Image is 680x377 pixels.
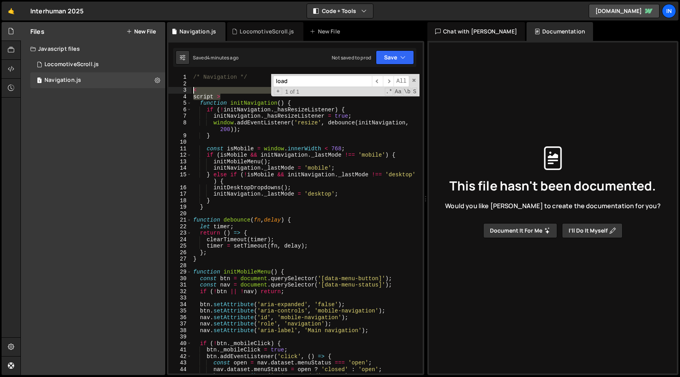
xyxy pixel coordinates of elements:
div: 16 [168,185,192,191]
div: 24 [168,237,192,243]
div: 20 [168,211,192,217]
button: Code + Tools [307,4,373,18]
button: Save [376,50,414,65]
div: 3 [168,87,192,94]
div: Javascript files [21,41,165,57]
div: 12 [168,152,192,159]
input: Search for [273,76,372,87]
div: 39 [168,334,192,340]
div: Documentation [527,22,593,41]
span: Toggle Replace mode [274,88,282,95]
div: 29 [168,269,192,275]
div: 4 [168,94,192,100]
span: Would you like [PERSON_NAME] to create the documentation for you? [445,201,660,210]
div: 43 [168,360,192,366]
div: 5 [168,100,192,107]
div: 33 [168,295,192,301]
div: Saved [193,54,238,61]
div: 17 [168,191,192,198]
div: 10 [168,139,192,146]
span: Alt-Enter [394,76,409,87]
div: 19 [168,204,192,211]
div: 25 [168,243,192,249]
div: 37 [168,321,192,327]
a: In [662,4,676,18]
div: 1 [168,74,192,81]
a: 🤙 [2,2,21,20]
div: 23 [168,230,192,237]
span: CaseSensitive Search [394,88,402,96]
div: New File [310,28,343,35]
div: 28 [168,262,192,269]
div: 15 [168,172,192,185]
div: 38 [168,327,192,334]
div: 34 [168,301,192,308]
span: ​ [383,76,394,87]
div: 7 [168,113,192,120]
div: Navigation.js [179,28,216,35]
div: Interhuman 2025 [30,6,83,16]
span: RegExp Search [385,88,393,96]
div: 26 [168,249,192,256]
div: 13 [168,159,192,165]
div: 30 [168,275,192,282]
span: 1 of 1 [282,89,303,95]
div: 4 minutes ago [207,54,238,61]
button: Document it for me [483,223,557,238]
div: LocomotiveScroll.js [240,28,294,35]
h2: Files [30,27,44,36]
div: 14 [168,165,192,172]
div: 27 [168,256,192,262]
div: LocomotiveScroll.js [44,61,99,68]
div: 40 [168,340,192,347]
div: 9 [168,133,192,139]
div: 35 [168,308,192,314]
div: 21 [168,217,192,224]
button: I’ll do it myself [562,223,623,238]
div: 22 [168,224,192,230]
div: Not saved to prod [332,54,371,61]
div: 36 [168,314,192,321]
span: ​ [372,76,383,87]
div: 16793/45890.js [30,57,165,72]
button: New File [126,28,156,35]
div: 31 [168,282,192,288]
div: 16793/45891.js [30,72,165,88]
div: 44 [168,366,192,373]
div: Navigation.js [44,77,81,84]
span: Whole Word Search [403,88,411,96]
div: 18 [168,198,192,204]
div: Chat with [PERSON_NAME] [427,22,525,41]
div: 11 [168,146,192,152]
span: Search In Selection [412,88,417,96]
div: 2 [168,81,192,87]
div: 32 [168,288,192,295]
span: 1 [37,78,42,84]
div: 8 [168,120,192,133]
div: 6 [168,107,192,113]
a: [DOMAIN_NAME] [589,4,660,18]
div: 42 [168,353,192,360]
div: 41 [168,347,192,353]
span: This file hasn't been documented. [449,179,656,192]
